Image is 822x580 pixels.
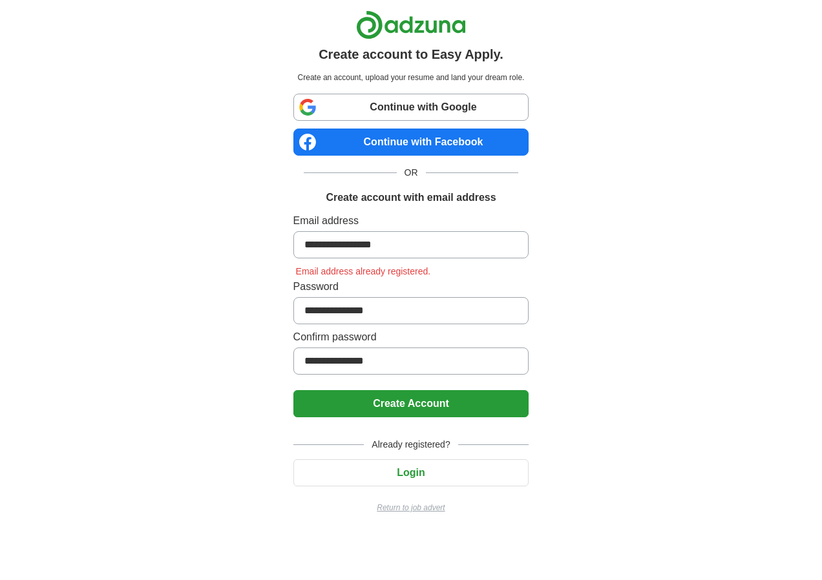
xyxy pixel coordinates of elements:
[319,45,503,64] h1: Create account to Easy Apply.
[293,266,434,276] span: Email address already registered.
[364,438,458,451] span: Already registered?
[293,467,529,478] a: Login
[293,390,529,417] button: Create Account
[293,213,529,229] label: Email address
[293,459,529,486] button: Login
[397,166,426,180] span: OR
[293,279,529,295] label: Password
[293,94,529,121] a: Continue with Google
[296,72,527,83] p: Create an account, upload your resume and land your dream role.
[293,129,529,156] a: Continue with Facebook
[293,502,529,513] a: Return to job advert
[356,10,466,39] img: Adzuna logo
[326,190,496,205] h1: Create account with email address
[293,329,529,345] label: Confirm password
